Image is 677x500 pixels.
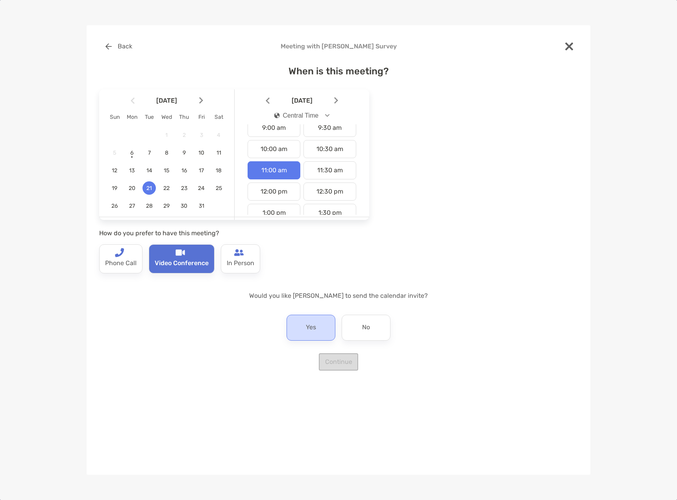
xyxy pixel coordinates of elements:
span: 15 [160,167,173,174]
img: Arrow icon [334,97,338,104]
div: Wed [158,114,175,120]
span: 7 [142,149,156,156]
div: 11:30 am [303,161,356,179]
h4: Meeting with [PERSON_NAME] Survey [99,42,578,50]
span: [DATE] [271,97,333,104]
p: How do you prefer to have this meeting? [99,228,369,238]
div: 1:00 pm [248,204,300,222]
span: 8 [160,149,173,156]
span: 18 [212,167,226,174]
span: 5 [108,149,121,156]
span: 28 [142,203,156,209]
p: Yes [306,321,316,334]
span: 4 [212,132,226,138]
button: Back [99,38,138,55]
span: 16 [178,167,191,174]
span: 9 [178,149,191,156]
div: 9:00 am [248,119,300,137]
span: 31 [195,203,208,209]
span: [DATE] [136,97,198,104]
span: 27 [125,203,139,209]
div: Central Time [274,112,319,119]
span: 12 [108,167,121,174]
img: button icon [105,43,112,50]
span: 29 [160,203,173,209]
button: iconCentral Time [268,107,337,125]
div: Sat [210,114,228,120]
span: 2 [178,132,191,138]
div: Mon [123,114,141,120]
span: 10 [195,149,208,156]
div: 12:30 pm [303,183,356,201]
img: type-call [176,248,185,257]
span: 14 [142,167,156,174]
span: 25 [212,185,226,192]
span: 21 [142,185,156,192]
img: icon [274,113,280,118]
div: 11:00 am [248,161,300,179]
span: 23 [178,185,191,192]
div: 1:30 pm [303,204,356,222]
div: Sun [106,114,123,120]
span: 17 [195,167,208,174]
span: 11 [212,149,226,156]
div: Fri [193,114,210,120]
span: 30 [178,203,191,209]
img: type-call [234,248,244,257]
p: In Person [227,257,254,270]
img: Arrow icon [131,97,135,104]
span: 22 [160,185,173,192]
p: Would you like [PERSON_NAME] to send the calendar invite? [99,291,578,301]
h4: When is this meeting? [99,66,578,77]
span: 1 [160,132,173,138]
span: 6 [125,149,139,156]
div: Thu [176,114,193,120]
img: Arrow icon [199,97,203,104]
div: 10:30 am [303,140,356,158]
div: 12:00 pm [248,183,300,201]
span: 3 [195,132,208,138]
span: 24 [195,185,208,192]
div: Tue [141,114,158,120]
img: type-call [115,248,124,257]
span: 20 [125,185,139,192]
img: close modal [565,42,573,50]
div: 10:00 am [248,140,300,158]
span: 13 [125,167,139,174]
img: Open dropdown arrow [325,114,330,117]
p: Video Conference [155,257,209,270]
p: Phone Call [105,257,137,270]
div: 9:30 am [303,119,356,137]
p: No [362,321,370,334]
span: 19 [108,185,121,192]
img: Arrow icon [266,97,270,104]
span: 26 [108,203,121,209]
